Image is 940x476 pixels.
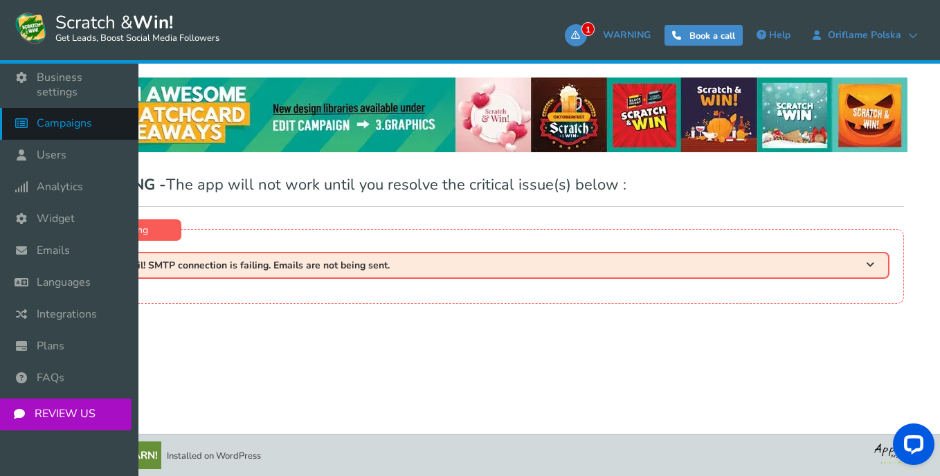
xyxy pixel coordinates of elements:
[37,212,75,226] span: Widget
[37,244,70,258] span: Emails
[665,25,743,46] a: Book a call
[37,307,97,322] span: Integrations
[37,339,64,354] span: Plans
[167,450,261,462] span: Installed on WordPress
[14,10,48,45] img: Scratch and Win
[127,260,390,271] span: Fail! SMTP connection is failing. Emails are not being sent.
[874,441,930,464] img: bg_logo_foot.webp
[769,28,790,42] span: Help
[80,178,904,207] h1: The app will not work until you resolve the critical issue(s) below :
[750,24,797,46] a: Help
[35,407,96,421] span: REVIEW US
[37,148,66,163] span: Users
[37,116,92,131] span: Campaigns
[689,30,735,42] span: Book a call
[882,418,940,476] iframe: LiveChat chat widget
[48,10,219,45] span: Scratch &
[581,22,595,36] span: 1
[77,77,907,152] img: festival-poster-2020.webp
[37,71,125,100] span: Business settings
[133,10,173,35] strong: Win!
[55,33,219,44] small: Get Leads, Boost Social Media Followers
[565,24,658,46] a: 1WARNING
[14,10,219,45] a: Scratch &Win! Get Leads, Boost Social Media Followers
[37,275,91,290] span: Languages
[37,371,64,385] span: FAQs
[37,180,83,194] span: Analytics
[821,30,908,41] span: Oriflame Polska
[603,28,651,42] span: WARNING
